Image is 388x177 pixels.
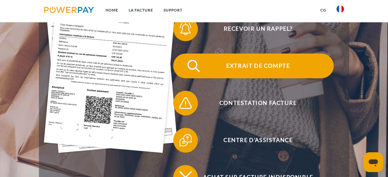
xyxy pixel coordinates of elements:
button: Recevoir un rappel? [173,16,334,41]
a: LA FACTURE [123,5,158,16]
img: logo-powerpay.svg [44,7,94,13]
img: qb_help.svg [178,132,193,148]
span: Recevoir un rappel? [182,16,334,41]
button: Extrait de compte [173,54,334,78]
iframe: Bouton de lancement de la fenêtre de messagerie [363,152,383,172]
button: Centre d'assistance [173,128,334,153]
img: qb_warning.svg [178,95,193,111]
img: fr [336,5,344,13]
img: qb_search.svg [186,58,201,74]
a: Home [100,5,123,16]
span: Centre d'assistance [182,128,334,153]
a: Support [158,5,188,16]
button: Contestation Facture [173,91,334,115]
span: Extrait de compte [182,54,334,78]
img: qb_bell.svg [178,21,193,37]
a: CG [315,5,331,16]
span: Contestation Facture [182,91,334,115]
